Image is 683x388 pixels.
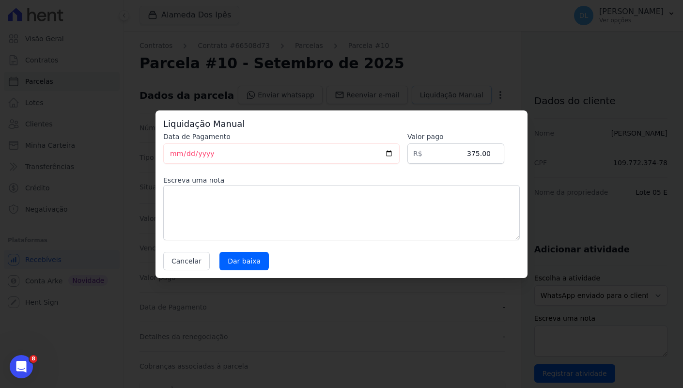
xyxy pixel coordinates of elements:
button: Cancelar [163,252,210,270]
h3: Liquidação Manual [163,118,520,130]
label: Valor pago [407,132,504,141]
span: 8 [30,355,37,363]
iframe: Intercom live chat [10,355,33,378]
input: Dar baixa [219,252,269,270]
label: Escreva uma nota [163,175,520,185]
label: Data de Pagamento [163,132,400,141]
